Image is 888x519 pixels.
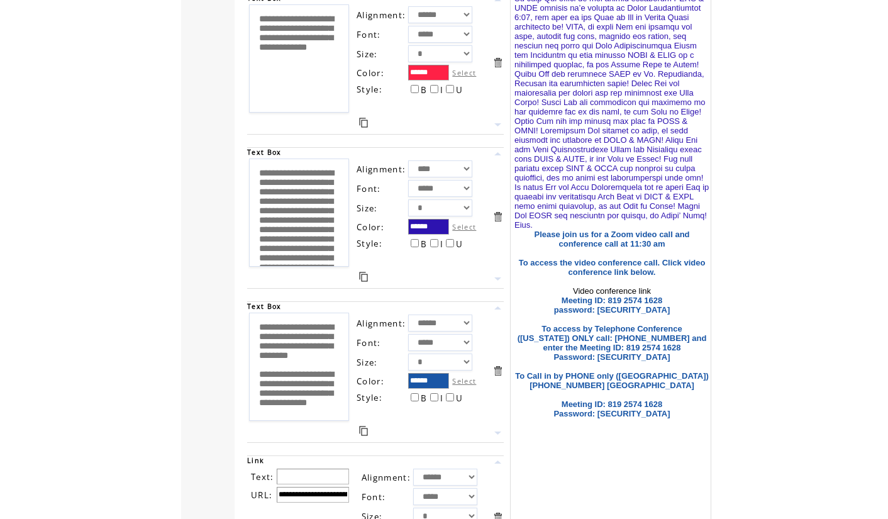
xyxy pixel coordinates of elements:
span: U [456,84,463,96]
a: Move this item up [492,148,504,160]
span: Style: [357,392,382,403]
a: Delete this item [492,365,504,377]
span: Alignment: [357,318,406,329]
a: Delete this item [492,57,504,69]
span: Font: [357,183,381,194]
span: Color: [357,221,384,233]
span: Font: [362,491,386,503]
span: Text: [251,471,274,483]
span: Text Box [247,148,282,157]
span: B [421,84,427,96]
span: Alignment: [357,9,406,21]
font: Video conference link [573,286,651,296]
span: Style: [357,84,382,95]
a: Move this item up [492,456,504,468]
span: Font: [357,337,381,349]
a: Move this item down [492,119,504,131]
span: Size: [357,48,378,60]
a: Duplicate this item [359,426,368,436]
span: U [456,238,463,250]
span: Text Box [247,302,282,311]
font: Please join us for a Zoom video call and conference call at 11:30 am To access the video conferen... [519,230,706,277]
a: Duplicate this item [359,118,368,128]
span: Color: [357,376,384,387]
span: I [440,393,443,404]
a: Move this item down [492,427,504,439]
span: Color: [357,67,384,79]
font: Meeting ID: 819 2574 1628 password: [SECURITY_DATA] To access by Telephone Conference ([US_STATE]... [515,296,709,418]
label: Select [452,222,476,232]
a: Move this item up [492,302,504,314]
span: Size: [357,203,378,214]
span: URL: [251,489,272,501]
span: U [456,393,463,404]
a: Duplicate this item [359,272,368,282]
span: B [421,393,427,404]
label: Select [452,376,476,386]
span: Style: [357,238,382,249]
span: Font: [357,29,381,40]
span: Link [247,456,264,465]
span: B [421,238,427,250]
a: Delete this item [492,211,504,223]
span: Alignment: [362,472,411,483]
label: Select [452,68,476,77]
span: Alignment: [357,164,406,175]
a: Move this item down [492,273,504,285]
span: Size: [357,357,378,368]
span: I [440,238,443,250]
span: I [440,84,443,96]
